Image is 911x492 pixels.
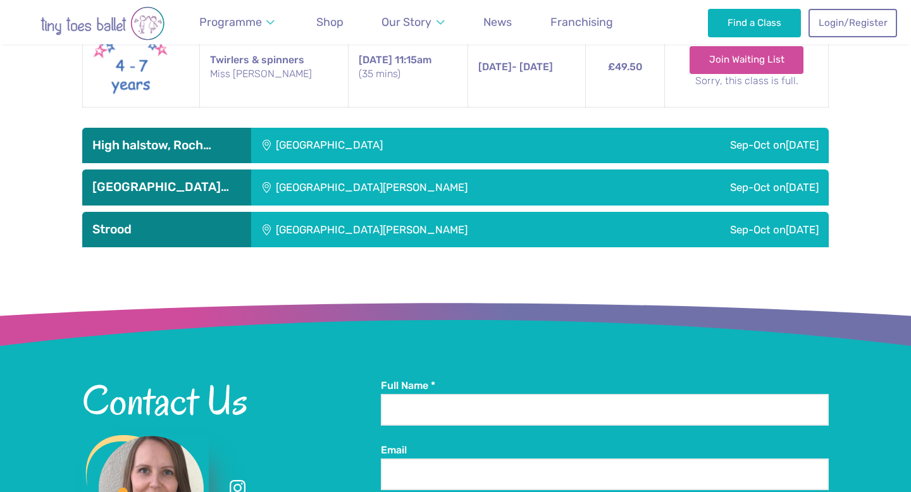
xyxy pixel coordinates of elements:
div: [GEOGRAPHIC_DATA][PERSON_NAME] [251,169,641,205]
a: Franchising [545,8,619,37]
a: Programme [194,8,281,37]
a: News [478,8,517,37]
a: Login/Register [809,9,897,37]
div: Sep-Oct on [641,169,829,205]
small: (35 mins) [359,67,457,81]
label: Full Name * [381,379,829,393]
span: [DATE] [359,54,392,66]
span: [DATE] [786,138,819,151]
span: News [483,15,512,28]
a: Our Story [376,8,450,37]
span: Our Story [381,15,431,28]
span: [DATE] [478,61,512,73]
span: - [DATE] [478,61,553,73]
a: Shop [311,8,349,37]
span: [DATE] [786,181,819,194]
div: Sep-Oct on [578,128,829,163]
h3: High halstow, Roch… [92,138,241,153]
div: [GEOGRAPHIC_DATA] [251,128,578,163]
h3: Strood [92,222,241,237]
td: £49.50 [586,27,665,108]
h2: Contact Us [82,379,381,422]
img: Twirlers & Spinners New (May 2025) [93,35,169,99]
td: Twirlers & spinners [200,27,349,108]
span: Shop [316,15,344,28]
span: Franchising [550,15,613,28]
small: Miss [PERSON_NAME] [210,67,338,81]
a: Find a Class [708,9,801,37]
h3: [GEOGRAPHIC_DATA]… [92,180,241,195]
small: Sorry, this class is full. [675,74,818,88]
a: Join Waiting List [690,46,804,74]
span: [DATE] [786,223,819,236]
div: Sep-Oct on [641,212,829,247]
label: Email [381,443,829,457]
td: 11:15am [349,27,468,108]
img: tiny toes ballet [14,6,191,40]
span: Programme [199,15,262,28]
div: [GEOGRAPHIC_DATA][PERSON_NAME] [251,212,641,247]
